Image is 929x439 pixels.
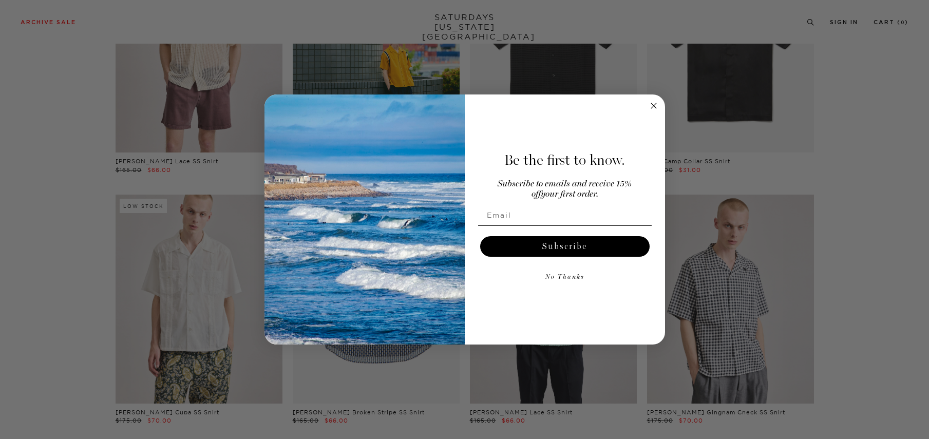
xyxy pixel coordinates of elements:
[478,267,652,288] button: No Thanks
[541,190,598,199] span: your first order.
[478,225,652,226] img: underline
[480,236,650,257] button: Subscribe
[498,180,632,188] span: Subscribe to emails and receive 15%
[478,205,652,225] input: Email
[504,151,625,169] span: Be the first to know.
[648,100,660,112] button: Close dialog
[532,190,541,199] span: off
[264,94,465,345] img: 125c788d-000d-4f3e-b05a-1b92b2a23ec9.jpeg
